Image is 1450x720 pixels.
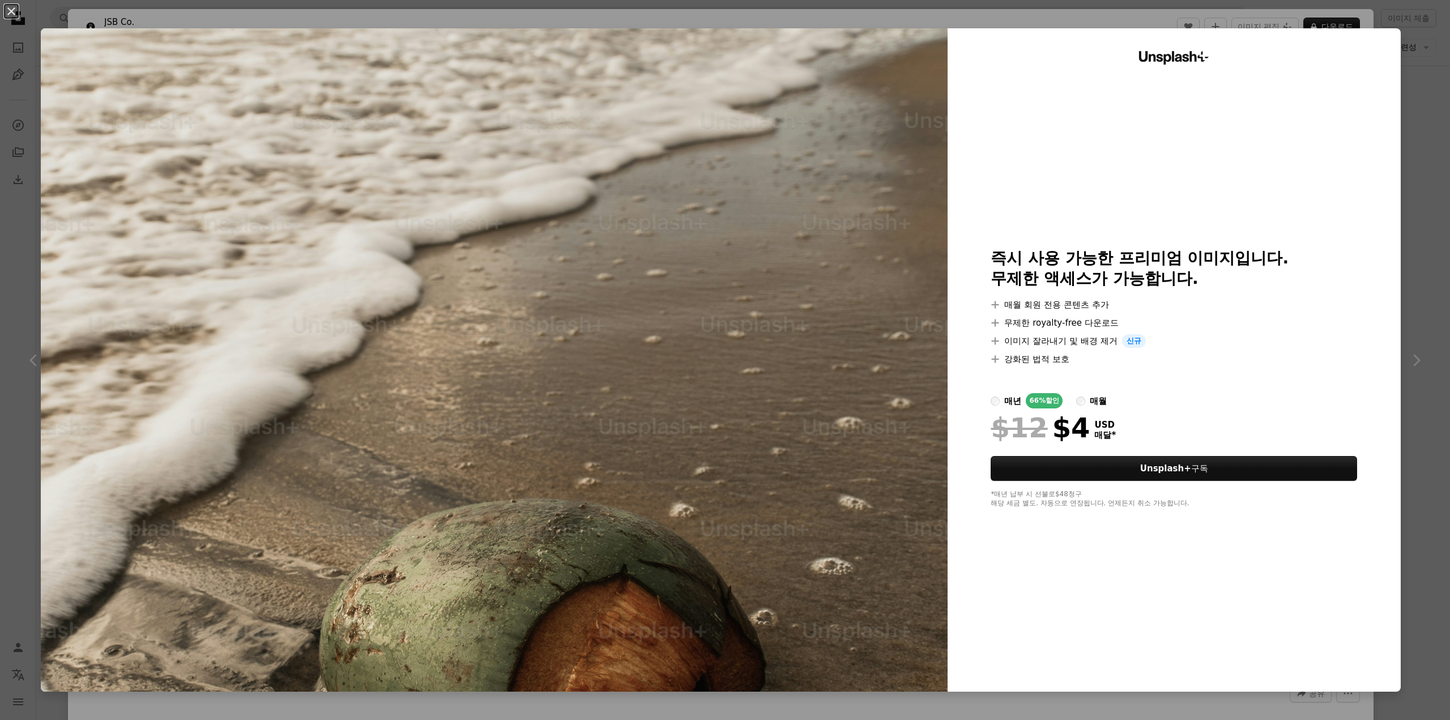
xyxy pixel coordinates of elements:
li: 무제한 royalty-free 다운로드 [991,316,1357,330]
li: 강화된 법적 보호 [991,352,1357,366]
div: *매년 납부 시 선불로 $48 청구 해당 세금 별도. 자동으로 연장됩니다. 언제든지 취소 가능합니다. [991,490,1357,508]
div: $4 [991,413,1090,442]
h2: 즉시 사용 가능한 프리미엄 이미지입니다. 무제한 액세스가 가능합니다. [991,248,1357,289]
strong: Unsplash+ [1140,463,1191,474]
li: 매월 회원 전용 콘텐츠 추가 [991,298,1357,312]
span: $12 [991,413,1047,442]
div: 매년 [1004,394,1021,408]
input: 매월 [1076,397,1085,406]
span: 신규 [1122,334,1146,348]
div: 매월 [1090,394,1107,408]
span: USD [1094,420,1116,430]
input: 매년66%할인 [991,397,1000,406]
div: 66% 할인 [1026,393,1063,408]
button: Unsplash+구독 [991,456,1357,481]
li: 이미지 잘라내기 및 배경 제거 [991,334,1357,348]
